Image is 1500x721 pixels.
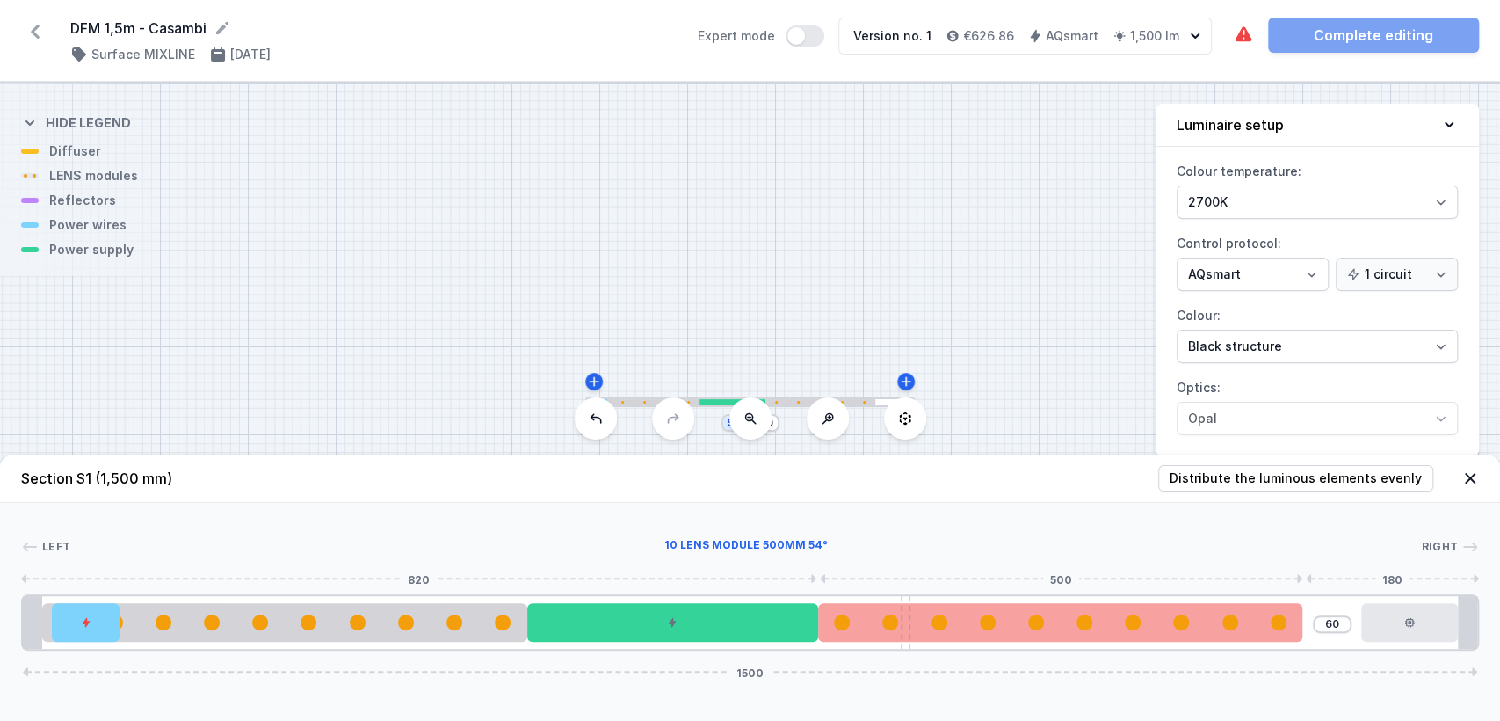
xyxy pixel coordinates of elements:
span: Distribute the luminous elements evenly [1170,470,1422,487]
div: 10 LENS module 500mm 54° [70,538,1421,556]
h4: AQsmart [1046,27,1098,45]
button: Rename project [214,19,231,37]
h4: 1,500 lm [1130,27,1179,45]
span: 180 [1375,573,1409,584]
h4: [DATE] [230,46,271,63]
h4: Surface MIXLINE [91,46,195,63]
label: Colour temperature: [1177,157,1458,219]
select: Control protocol: [1177,258,1329,291]
span: 820 [401,573,437,584]
label: Colour: [1177,302,1458,363]
select: Optics: [1177,402,1458,435]
button: Luminaire setup [1156,104,1479,147]
div: DALI Driver - up to 35W [527,603,818,642]
div: 10 LENS module 500mm 54° [818,603,1303,642]
label: Expert mode [698,25,824,47]
input: Dimension [mm] [1318,617,1346,631]
span: (1,500 mm) [95,470,172,487]
button: Hide legend [21,100,131,142]
div: Version no. 1 [853,27,931,45]
span: 1500 [729,666,771,677]
button: Expert mode [786,25,824,47]
form: DFM 1,5m - Casambi [70,18,677,39]
div: 10 LENS module 500mm 54° [42,603,527,642]
div: Hole for power supply cable [52,603,120,642]
span: 500 [1043,573,1079,584]
select: Colour temperature: [1177,186,1458,219]
label: Control protocol: [1177,229,1458,291]
select: Colour: [1177,330,1458,363]
label: Optics: [1177,374,1458,435]
span: Left [42,540,70,554]
div: Casambi / AQsmart [1361,603,1458,642]
span: Right [1422,540,1459,554]
select: Control protocol: [1336,258,1458,291]
h4: €626.86 [963,27,1014,45]
button: Distribute the luminous elements evenly [1158,465,1433,492]
h4: Luminaire setup [1177,114,1284,135]
h4: Section S1 [21,468,172,489]
button: Version no. 1€626.86AQsmart1,500 lm [838,18,1212,55]
h4: Hide legend [46,114,131,132]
